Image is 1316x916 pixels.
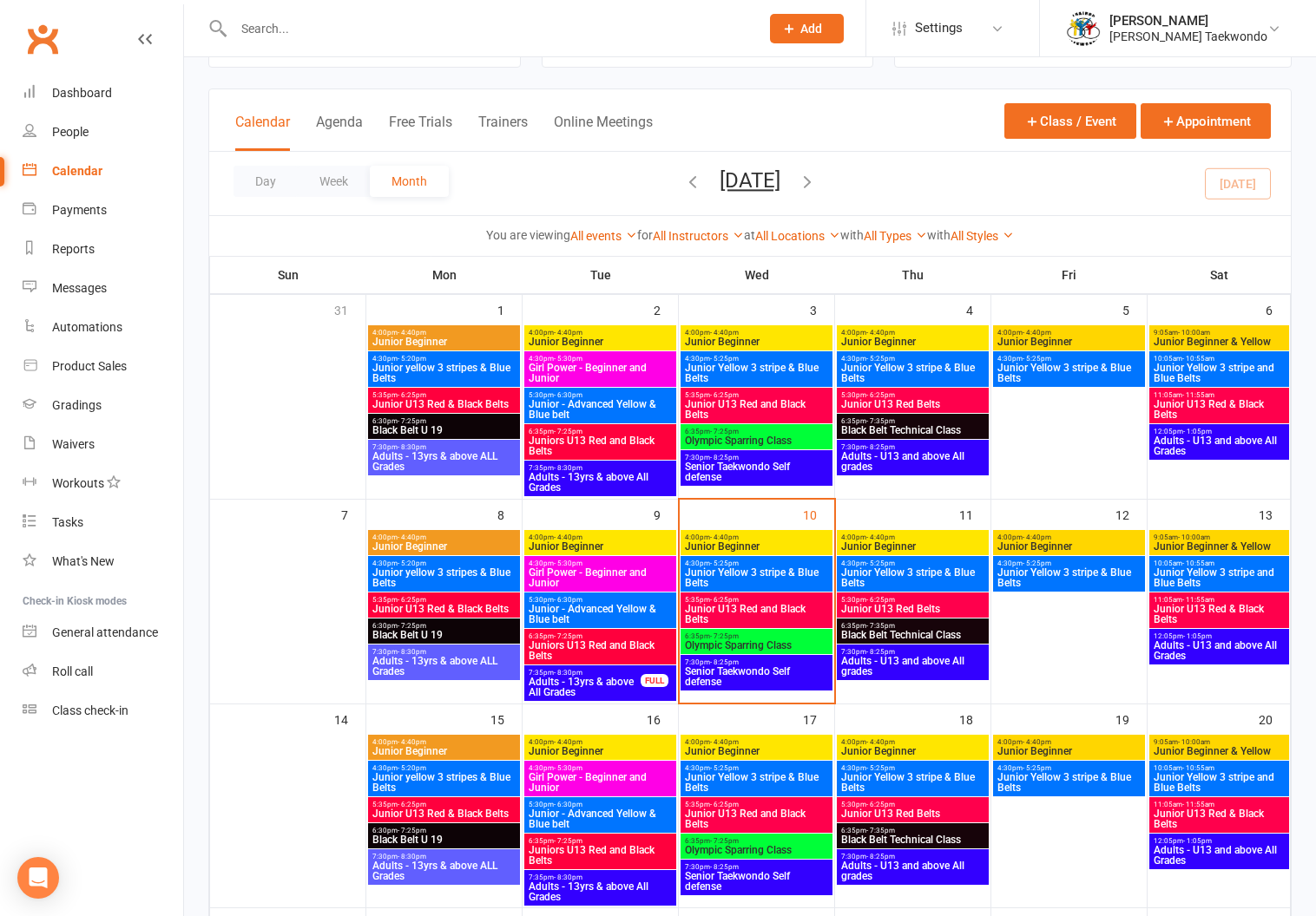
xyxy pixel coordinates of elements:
span: 4:30pm [528,764,673,772]
span: 5:35pm [372,596,517,604]
span: - 4:40pm [1023,738,1051,746]
span: Junior Beginner [372,541,517,552]
a: Gradings [23,386,183,425]
span: 4:30pm [372,764,517,772]
span: Juniors U13 Red and Black Belts [528,435,673,456]
span: Girl Power - Beginner and Junior [528,772,673,793]
span: - 5:25pm [866,764,895,772]
span: Settings [915,9,963,48]
span: - 4:40pm [554,738,582,746]
span: 4:00pm [684,533,829,541]
span: - 7:35pm [866,417,895,425]
span: - 11:55am [1182,801,1214,808]
span: Black Belt U 19 [372,630,517,640]
span: 4:30pm [528,355,673,363]
a: Automations [23,308,183,347]
span: - 4:40pm [554,329,582,337]
span: Girl Power - Beginner and Junior [528,363,673,383]
span: Juniors U13 Red and Black Belts [528,640,673,661]
div: Product Sales [52,359,127,373]
span: Junior - Advanced Yellow & Blue belt [528,604,673,625]
span: Adults - 13yrs & above ALL Grades [372,451,517,472]
span: - 6:30pm [554,596,582,604]
span: - 4:40pm [710,329,739,337]
span: 7:35pm [528,464,673,472]
span: Olympic Sparring Class [684,435,829,446]
button: Month [370,166,449,197]
span: - 5:30pm [554,764,582,772]
div: 31 [334,295,365,324]
span: - 6:25pm [866,801,895,808]
span: Junior - Advanced Yellow & Blue belt [528,808,673,829]
div: What's New [52,554,115,568]
button: Week [298,166,370,197]
strong: with [927,228,951,242]
div: 20 [1259,704,1290,733]
span: 7:30pm [684,454,829,461]
button: [DATE] [720,168,780,193]
button: Class / Event [1004,103,1136,139]
div: Automations [52,320,122,334]
div: 3 [810,295,834,324]
span: Junior U13 Red and Black Belts [684,808,829,829]
span: 6:35pm [684,428,829,435]
span: Junior Beginner [997,541,1142,552]
span: - 5:30pm [554,559,582,567]
a: What's New [23,542,183,581]
a: All Types [864,229,927,243]
span: 4:00pm [997,329,1142,337]
span: - 1:05pm [1183,428,1212,435]
span: Senior Taekwondo Self defense [684,666,829,687]
div: 1 [497,295,522,324]
span: Junior U13 Red & Black Belts [372,399,517,409]
span: 4:30pm [684,764,829,772]
span: Junior Yellow 3 stripe & Blue Belts [997,363,1142,383]
a: Class kiosk mode [23,691,183,730]
span: Olympic Sparring Class [684,640,829,651]
span: Adults - 13yrs & above All Grades [528,472,673,493]
span: 9:05am [1153,533,1286,541]
span: 12:05pm [1153,632,1286,640]
th: Thu [835,257,991,293]
span: 4:30pm [997,764,1142,772]
span: Junior Beginner [528,337,673,347]
span: Adults - U13 and above All Grades [1153,435,1286,456]
span: Junior U13 Red and Black Belts [684,399,829,420]
span: Junior Yellow 3 stripe & Blue Belts [997,567,1142,588]
span: Junior Beginner [840,541,985,552]
span: - 5:25pm [1023,355,1051,363]
span: Junior yellow 3 stripes & Blue Belts [372,567,517,588]
a: Product Sales [23,347,183,386]
span: Junior U13 Red & Black Belts [372,604,517,614]
span: 4:00pm [372,329,517,337]
span: - 10:00am [1178,329,1210,337]
span: Girl Power - Beginner and Junior [528,567,673,588]
div: 18 [959,704,990,733]
button: Agenda [316,114,363,151]
span: Junior Beginner [997,337,1142,347]
span: Junior Beginner [840,337,985,347]
span: 5:30pm [840,801,985,808]
button: Add [770,14,844,43]
span: Junior U13 Red Belts [840,808,985,819]
span: 9:05am [1153,738,1286,746]
span: - 5:25pm [866,355,895,363]
span: Junior Yellow 3 stripe & Blue Belts [684,772,829,793]
span: 5:35pm [684,596,829,604]
span: - 5:25pm [866,559,895,567]
span: - 7:25pm [398,622,426,630]
span: 5:30pm [528,596,673,604]
span: 4:30pm [372,355,517,363]
span: Junior yellow 3 stripes & Blue Belts [372,363,517,383]
span: Junior U13 Red Belts [840,399,985,409]
span: - 7:25pm [710,632,739,640]
span: 12:05pm [1153,428,1286,435]
span: 5:30pm [528,391,673,399]
span: 4:00pm [528,738,673,746]
span: - 7:25pm [710,428,739,435]
strong: at [744,228,755,242]
button: Trainers [478,114,528,151]
span: Junior Beginner & Yellow [1153,541,1286,552]
th: Sun [210,257,366,293]
span: Junior Yellow 3 stripe & Blue Belts [840,772,985,793]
